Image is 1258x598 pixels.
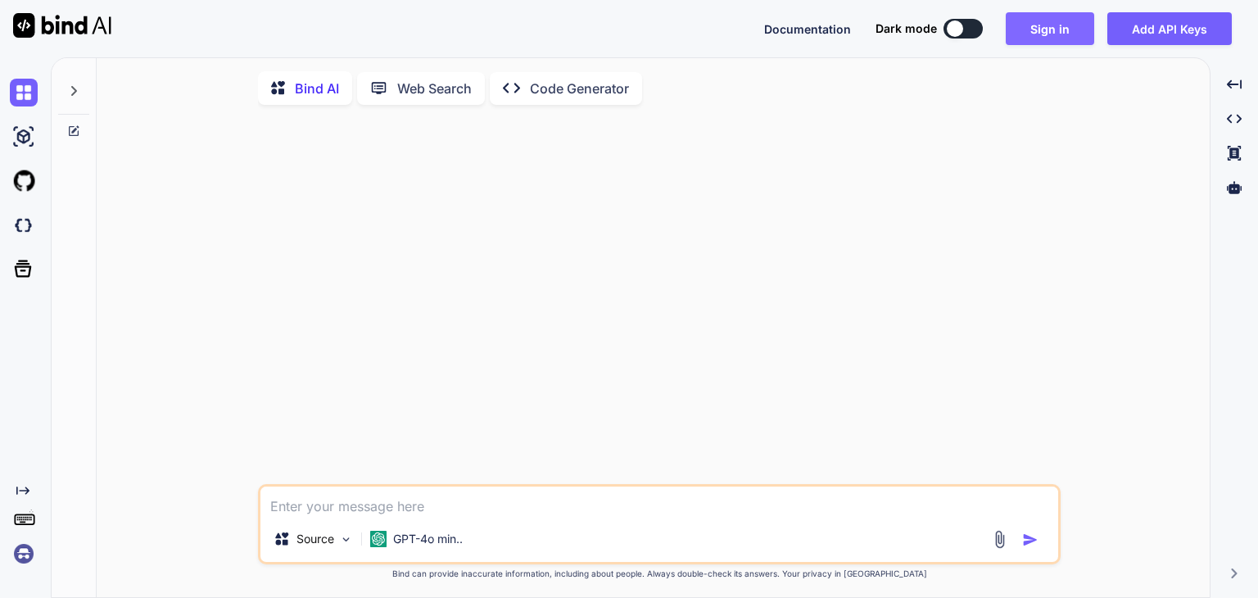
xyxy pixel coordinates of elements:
[397,79,472,98] p: Web Search
[764,20,851,38] button: Documentation
[370,531,387,547] img: GPT-4o mini
[339,532,353,546] img: Pick Models
[1006,12,1094,45] button: Sign in
[296,531,334,547] p: Source
[764,22,851,36] span: Documentation
[258,568,1061,580] p: Bind can provide inaccurate information, including about people. Always double-check its answers....
[1107,12,1232,45] button: Add API Keys
[990,530,1009,549] img: attachment
[13,13,111,38] img: Bind AI
[10,211,38,239] img: darkCloudIdeIcon
[876,20,937,37] span: Dark mode
[530,79,629,98] p: Code Generator
[393,531,463,547] p: GPT-4o min..
[10,79,38,106] img: chat
[10,540,38,568] img: signin
[10,123,38,151] img: ai-studio
[10,167,38,195] img: githubLight
[295,79,339,98] p: Bind AI
[1022,532,1039,548] img: icon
